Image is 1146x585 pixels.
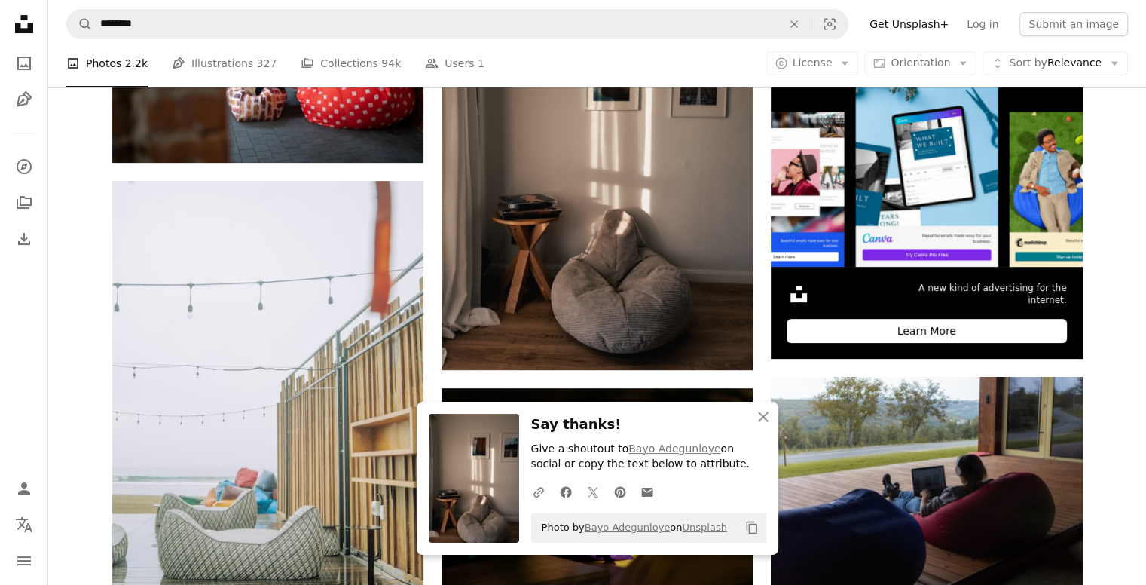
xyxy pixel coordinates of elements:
h3: Say thanks! [531,414,766,436]
button: License [766,51,859,75]
span: 1 [478,55,484,72]
button: Search Unsplash [67,10,93,38]
span: 94k [381,55,401,72]
a: a lounge chair sitting on top of a wet floor [112,407,423,421]
a: Home — Unsplash [9,9,39,42]
img: a person sitting on a bean bag chair using a laptop [771,377,1082,584]
div: Learn More [787,319,1066,343]
a: Bayo Adegunloye [628,443,720,455]
a: Log in [958,12,1007,36]
button: Visual search [811,10,848,38]
img: file-1631306537910-2580a29a3cfcimage [787,282,811,306]
button: Menu [9,546,39,576]
span: Relevance [1009,56,1102,71]
a: Users 1 [425,39,484,87]
a: Log in / Sign up [9,473,39,504]
a: Bayo Adegunloye [585,522,671,533]
span: Photo by on [534,516,727,540]
a: Share on Twitter [579,476,607,507]
a: Share over email [634,476,661,507]
button: Orientation [864,51,976,75]
button: Submit an image [1019,12,1128,36]
button: Sort byRelevance [983,51,1128,75]
form: Find visuals sitewide [66,9,848,39]
span: Sort by [1009,57,1047,69]
span: License [793,57,833,69]
a: a person sitting on a bean bag chair using a laptop [771,473,1082,487]
a: Get Unsplash+ [860,12,958,36]
p: Give a shoutout to on social or copy the text below to attribute. [531,442,766,472]
a: Download History [9,224,39,254]
button: Clear [778,10,811,38]
a: Illustrations [9,84,39,115]
button: Language [9,510,39,540]
a: a bean bag chair in a corner of a room [442,155,753,169]
a: Share on Pinterest [607,476,634,507]
a: Collections 94k [301,39,401,87]
span: Orientation [891,57,950,69]
a: Photos [9,48,39,78]
a: Illustrations 327 [172,39,277,87]
span: A new kind of advertising for the internet. [895,282,1066,308]
a: Unsplash [682,522,726,533]
span: 327 [257,55,277,72]
a: Collections [9,188,39,218]
button: Copy to clipboard [739,515,765,541]
a: Explore [9,152,39,182]
a: Share on Facebook [552,476,579,507]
